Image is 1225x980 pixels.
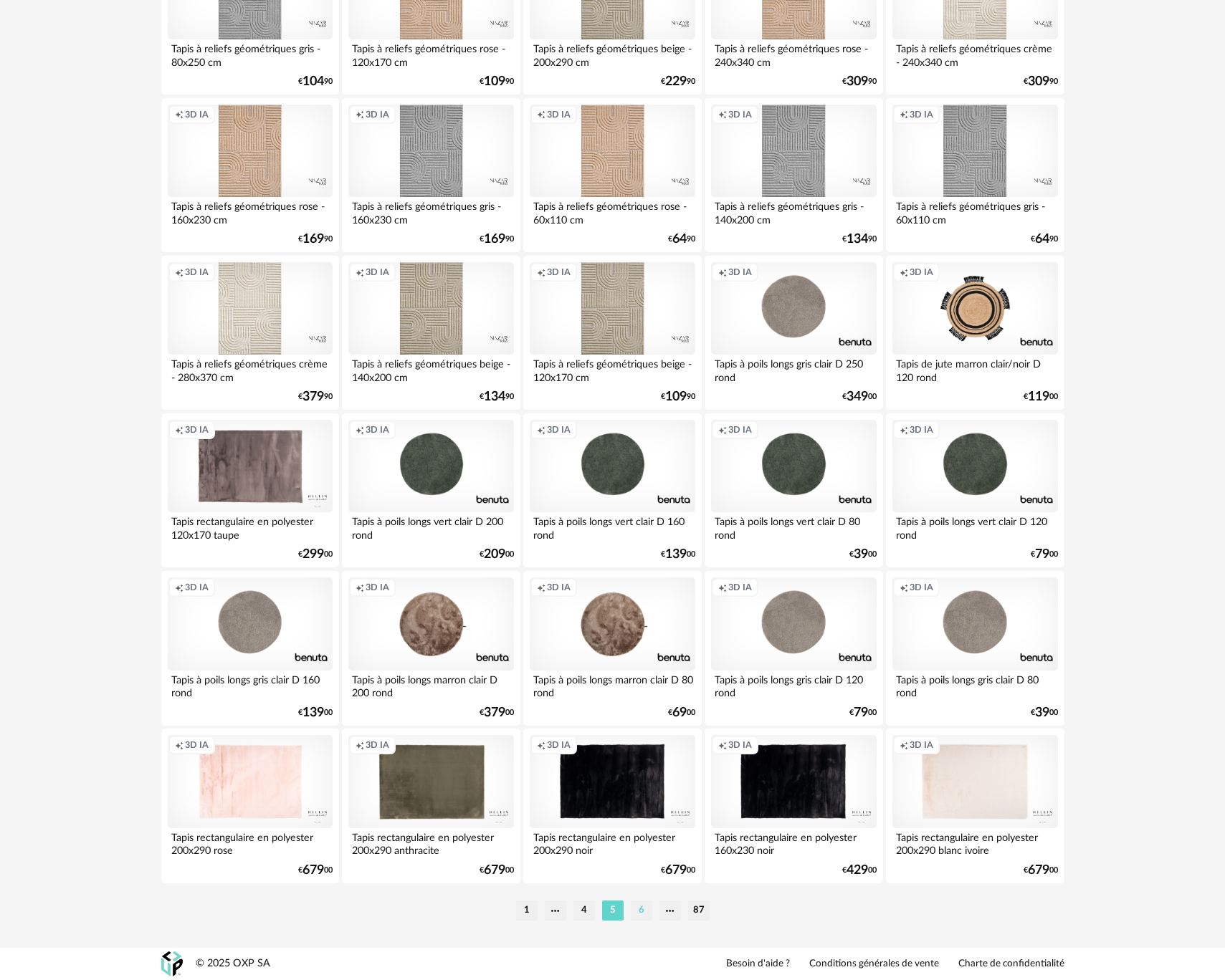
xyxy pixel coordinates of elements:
div: Tapis à reliefs géométriques rose - 240x340 cm [711,39,876,68]
div: Tapis rectangulaire en polyester 200x290 blanc ivoire [892,828,1057,857]
div: Tapis de jute marron clair/noir D 120 rond [892,355,1057,383]
a: Creation icon 3D IA Tapis rectangulaire en polyester 200x290 blanc ivoire €67900 [886,729,1064,883]
a: Creation icon 3D IA Tapis à reliefs géométriques rose - 60x110 cm €6490 [523,98,701,253]
span: Creation icon [175,109,183,120]
a: Creation icon 3D IA Tapis à poils longs vert clair D 120 rond €7900 [886,413,1064,568]
div: Tapis à poils longs vert clair D 80 rond [711,512,876,541]
span: 679 [1028,865,1049,875]
a: Creation icon 3D IA Tapis à poils longs gris clair D 120 rond €7900 [705,571,882,726]
a: Creation icon 3D IA Tapis à poils longs gris clair D 80 rond €3900 [886,571,1064,726]
div: € 90 [1031,234,1058,244]
span: Creation icon [175,582,183,593]
span: Creation icon [537,109,545,120]
span: 3D IA [547,582,571,593]
span: 3D IA [547,424,571,436]
div: Tapis à reliefs géométriques rose - 160x230 cm [168,197,333,226]
div: € 00 [849,708,877,718]
span: 64 [1035,234,1049,244]
span: Creation icon [175,424,183,436]
div: € 00 [1024,392,1058,402]
span: 3D IA [366,109,389,120]
li: 1 [516,900,538,921]
a: Creation icon 3D IA Tapis à reliefs géométriques gris - 160x230 cm €16990 [342,98,520,253]
a: Creation icon 3D IA Tapis à reliefs géométriques beige - 120x170 cm €10990 [523,256,701,410]
span: 379 [302,392,324,402]
span: 429 [847,865,868,875]
a: Conditions générales de vente [809,958,939,971]
div: Tapis à poils longs marron clair D 80 rond [530,671,695,699]
a: Creation icon 3D IA Tapis à reliefs géométriques rose - 160x230 cm €16990 [161,98,339,253]
div: € 90 [842,234,877,244]
span: 379 [484,708,505,718]
a: Creation icon 3D IA Tapis à reliefs géométriques crème - 280x370 cm €37990 [161,256,339,410]
span: 3D IA [728,739,752,751]
span: 3D IA [910,582,933,593]
div: € 90 [661,77,695,87]
span: 3D IA [728,266,752,278]
span: 3D IA [366,582,389,593]
div: € 00 [842,865,877,875]
div: € 90 [668,234,695,244]
span: 104 [302,77,324,87]
span: 134 [847,234,868,244]
div: Tapis rectangulaire en polyester 200x290 anthracite [348,828,513,857]
span: Creation icon [900,109,908,120]
span: Creation icon [175,266,183,278]
a: Creation icon 3D IA Tapis à poils longs gris clair D 250 rond €34900 [705,256,882,410]
a: Creation icon 3D IA Tapis de jute marron clair/noir D 120 rond €11900 [886,256,1064,410]
div: € 90 [298,77,333,87]
a: Creation icon 3D IA Tapis à poils longs vert clair D 200 rond €20900 [342,413,520,568]
div: Tapis rectangulaire en polyester 120x170 taupe [168,512,333,541]
div: Tapis à reliefs géométriques gris - 160x230 cm [348,197,513,226]
span: Creation icon [356,109,364,120]
span: 79 [854,708,868,718]
div: Tapis à poils longs vert clair D 160 rond [530,512,695,541]
li: 87 [688,900,710,921]
span: 64 [672,234,687,244]
div: € 00 [661,865,695,875]
div: Tapis à reliefs géométriques crème - 240x340 cm [892,39,1057,68]
span: 3D IA [185,739,209,751]
div: Tapis à reliefs géométriques crème - 280x370 cm [168,355,333,383]
div: Tapis rectangulaire en polyester 200x290 rose [168,828,333,857]
div: © 2025 OXP SA [196,957,270,971]
div: € 00 [1031,708,1058,718]
a: Creation icon 3D IA Tapis à poils longs marron clair D 80 rond €6900 [523,571,701,726]
div: Tapis à poils longs gris clair D 120 rond [711,671,876,699]
span: 169 [302,234,324,244]
div: € 00 [480,865,514,875]
span: 299 [302,549,324,559]
span: 134 [484,392,505,402]
span: Creation icon [537,266,545,278]
div: € 00 [480,549,514,559]
div: Tapis à reliefs géométriques gris - 140x200 cm [711,197,876,226]
span: 3D IA [910,424,933,436]
a: Creation icon 3D IA Tapis à poils longs gris clair D 160 rond €13900 [161,571,339,726]
img: OXP [161,951,183,976]
span: 3D IA [547,109,571,120]
span: Creation icon [718,266,727,278]
div: € 90 [842,77,877,87]
span: 3D IA [910,266,933,278]
span: 679 [665,865,687,875]
div: € 90 [480,234,514,244]
a: Creation icon 3D IA Tapis rectangulaire en polyester 200x290 rose €67900 [161,729,339,883]
span: 169 [484,234,505,244]
div: € 00 [298,708,333,718]
a: Charte de confidentialité [958,958,1064,971]
li: 6 [631,900,652,921]
span: 139 [665,549,687,559]
div: € 90 [661,392,695,402]
div: Tapis à reliefs géométriques gris - 80x250 cm [168,39,333,68]
span: 3D IA [185,424,209,436]
span: 3D IA [366,739,389,751]
span: Creation icon [356,582,364,593]
div: € 00 [298,549,333,559]
span: Creation icon [356,739,364,751]
span: Creation icon [900,739,908,751]
a: Creation icon 3D IA Tapis à reliefs géométriques beige - 140x200 cm €13490 [342,256,520,410]
span: 3D IA [910,739,933,751]
span: 309 [1028,77,1049,87]
div: Tapis à reliefs géométriques beige - 120x170 cm [530,355,695,383]
span: Creation icon [356,266,364,278]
